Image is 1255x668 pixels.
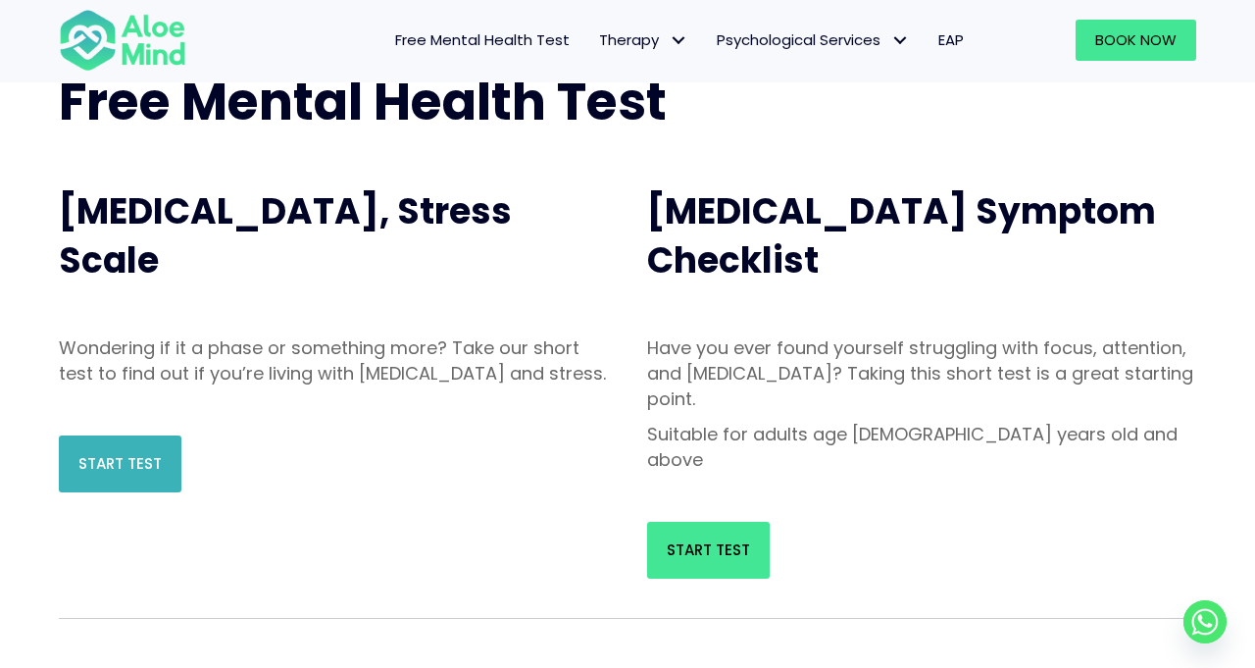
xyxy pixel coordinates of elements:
span: Book Now [1095,29,1177,50]
span: Start Test [667,540,750,560]
span: Free Mental Health Test [395,29,570,50]
span: [MEDICAL_DATA], Stress Scale [59,186,512,285]
a: Free Mental Health Test [380,20,584,61]
img: Aloe mind Logo [59,8,186,73]
a: Book Now [1076,20,1196,61]
span: Therapy [599,29,687,50]
a: Start Test [647,522,770,579]
a: EAP [924,20,979,61]
a: Whatsapp [1183,600,1227,643]
span: Therapy: submenu [664,26,692,55]
a: TherapyTherapy: submenu [584,20,702,61]
span: Psychological Services [717,29,909,50]
p: Wondering if it a phase or something more? Take our short test to find out if you’re living with ... [59,335,608,386]
a: Start Test [59,436,181,492]
p: Suitable for adults age [DEMOGRAPHIC_DATA] years old and above [647,422,1196,473]
p: Have you ever found yourself struggling with focus, attention, and [MEDICAL_DATA]? Taking this sh... [647,335,1196,412]
span: Start Test [78,453,162,474]
span: Psychological Services: submenu [885,26,914,55]
span: Free Mental Health Test [59,66,667,137]
span: [MEDICAL_DATA] Symptom Checklist [647,186,1156,285]
nav: Menu [212,20,979,61]
a: Psychological ServicesPsychological Services: submenu [702,20,924,61]
span: EAP [938,29,964,50]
